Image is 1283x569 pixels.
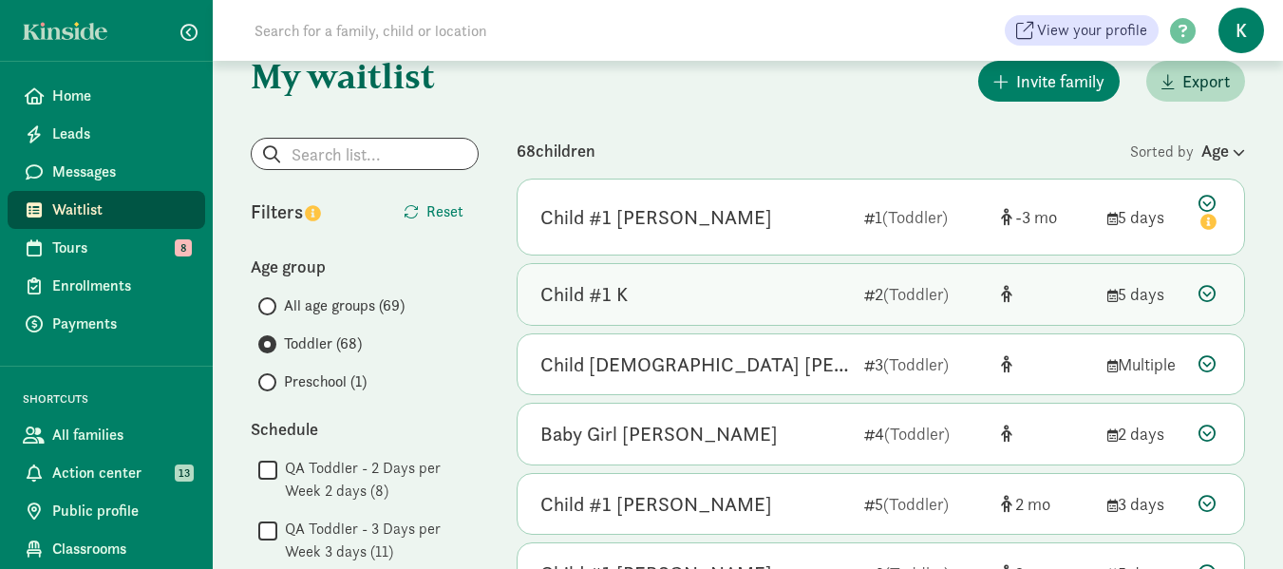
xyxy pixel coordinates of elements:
[251,254,479,279] div: Age group
[52,199,190,221] span: Waitlist
[277,457,479,503] label: QA Toddler - 2 Days per Week 2 days (8)
[540,202,772,233] div: Child #1 Brousseau
[1201,138,1245,163] div: Age
[1015,206,1057,228] span: -3
[1001,281,1092,307] div: [object Object]
[52,424,190,446] span: All families
[1005,15,1159,46] a: View your profile
[1107,204,1183,230] div: 5 days
[52,500,190,522] span: Public profile
[251,57,479,95] h1: My waitlist
[175,239,192,256] span: 8
[540,350,849,380] div: Child 1 Slater
[1037,19,1147,42] span: View your profile
[8,77,205,115] a: Home
[8,454,205,492] a: Action center 13
[8,530,205,568] a: Classrooms
[864,421,986,446] div: 4
[978,61,1120,102] button: Invite family
[1001,204,1092,230] div: [object Object]
[1188,478,1283,569] iframe: Chat Widget
[540,419,778,449] div: Baby Girl Jones
[52,161,190,183] span: Messages
[284,294,405,317] span: All age groups (69)
[1107,491,1183,517] div: 3 days
[52,313,190,335] span: Payments
[252,139,478,169] input: Search list...
[52,237,190,259] span: Tours
[52,275,190,297] span: Enrollments
[882,206,948,228] span: (Toddler)
[8,229,205,267] a: Tours 8
[388,193,479,231] button: Reset
[540,489,772,520] div: Child #1 Anderson
[426,200,463,223] span: Reset
[1015,493,1050,515] span: 2
[8,305,205,343] a: Payments
[1218,8,1264,53] span: K
[52,462,190,484] span: Action center
[864,351,986,377] div: 3
[1182,68,1230,94] span: Export
[251,416,479,442] div: Schedule
[277,518,479,563] label: QA Toddler - 3 Days per Week 3 days (11)
[1001,421,1092,446] div: [object Object]
[864,204,986,230] div: 1
[1016,68,1104,94] span: Invite family
[243,11,776,49] input: Search for a family, child or location
[52,123,190,145] span: Leads
[1001,491,1092,517] div: [object Object]
[8,115,205,153] a: Leads
[884,423,950,445] span: (Toddler)
[52,85,190,107] span: Home
[8,267,205,305] a: Enrollments
[1146,61,1245,102] button: Export
[284,332,362,355] span: Toddler (68)
[1130,138,1245,163] div: Sorted by
[8,416,205,454] a: All families
[251,198,365,226] div: Filters
[864,491,986,517] div: 5
[1107,351,1183,377] div: Multiple
[8,153,205,191] a: Messages
[883,283,949,305] span: (Toddler)
[8,191,205,229] a: Waitlist
[540,279,628,310] div: Child #1 K
[1107,421,1183,446] div: 2 days
[1107,281,1183,307] div: 5 days
[175,465,194,482] span: 13
[52,538,190,560] span: Classrooms
[883,353,949,375] span: (Toddler)
[864,281,986,307] div: 2
[8,492,205,530] a: Public profile
[284,370,367,393] span: Preschool (1)
[517,138,1130,163] div: 68 children
[883,493,949,515] span: (Toddler)
[1001,351,1092,377] div: [object Object]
